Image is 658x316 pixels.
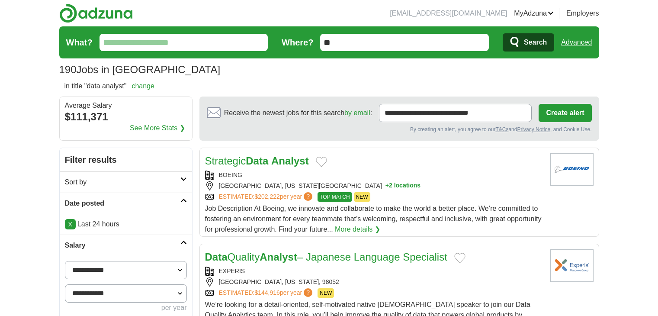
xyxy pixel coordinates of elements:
[219,192,315,202] a: ESTIMATED:$202,222per year?
[514,8,554,19] a: MyAdzuna
[550,249,594,282] img: Experis logo
[539,104,591,122] button: Create alert
[390,8,507,19] li: [EMAIL_ADDRESS][DOMAIN_NAME]
[304,192,312,201] span: ?
[66,36,93,49] label: What?
[205,205,542,233] span: Job Description At Boeing, we innovate and collaborate to make the world a better place. We’re co...
[65,177,180,187] h2: Sort by
[65,109,187,125] div: $111,371
[246,155,268,167] strong: Data
[65,198,180,209] h2: Date posted
[60,235,192,256] a: Salary
[65,240,180,251] h2: Salary
[59,3,133,23] img: Adzuna logo
[205,251,447,263] a: DataQualityAnalyst– Japanese Language Specialist
[260,251,297,263] strong: Analyst
[316,157,327,167] button: Add to favorite jobs
[304,288,312,297] span: ?
[385,181,420,190] button: +2 locations
[205,155,309,167] a: StrategicData Analyst
[517,126,550,132] a: Privacy Notice
[205,277,543,287] div: [GEOGRAPHIC_DATA], [US_STATE], 98052
[207,126,592,133] div: By creating an alert, you agree to our and , and Cookie Use.
[59,62,77,77] span: 190
[318,192,352,202] span: TOP MATCH
[64,81,154,91] h2: in title "data analyst"
[65,219,76,229] a: X
[495,126,508,132] a: T&Cs
[60,148,192,171] h2: Filter results
[335,224,380,235] a: More details ❯
[219,171,242,178] a: BOEING
[219,288,315,298] a: ESTIMATED:$144,916per year?
[205,251,228,263] strong: Data
[132,82,154,90] a: change
[65,102,187,109] div: Average Salary
[454,253,465,263] button: Add to favorite jobs
[503,33,554,52] button: Search
[224,108,372,118] span: Receive the newest jobs for this search :
[65,303,187,313] div: per year
[60,193,192,214] a: Date posted
[354,192,370,202] span: NEW
[130,123,185,133] a: See More Stats ❯
[385,181,389,190] span: +
[65,219,187,229] p: Last 24 hours
[60,171,192,193] a: Sort by
[318,288,334,298] span: NEW
[254,289,279,296] span: $144,916
[344,109,370,116] a: by email
[219,268,245,274] a: EXPERIS
[205,181,543,190] div: [GEOGRAPHIC_DATA], [US_STATE][GEOGRAPHIC_DATA]
[282,36,313,49] label: Where?
[59,64,221,75] h1: Jobs in [GEOGRAPHIC_DATA]
[271,155,309,167] strong: Analyst
[566,8,599,19] a: Employers
[561,34,592,51] a: Advanced
[550,153,594,186] img: Boeing logo
[254,193,279,200] span: $202,222
[524,34,547,51] span: Search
